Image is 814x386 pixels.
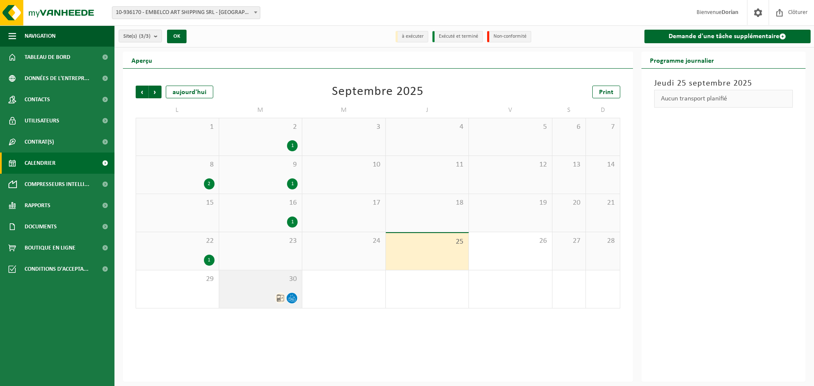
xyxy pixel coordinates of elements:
[123,30,151,43] span: Site(s)
[390,198,465,208] span: 18
[287,178,298,189] div: 1
[140,122,215,132] span: 1
[390,122,465,132] span: 4
[473,236,548,246] span: 26
[586,103,620,118] td: D
[590,198,615,208] span: 21
[140,275,215,284] span: 29
[25,195,50,216] span: Rapports
[590,236,615,246] span: 28
[123,52,161,68] h2: Aperçu
[166,86,213,98] div: aujourd'hui
[599,89,613,96] span: Print
[552,103,586,118] td: S
[722,9,739,16] strong: Dorian
[112,7,260,19] span: 10-936170 - EMBELCO ART SHIPPING SRL - ETTERBEEK
[386,103,469,118] td: J
[140,160,215,169] span: 8
[557,236,582,246] span: 27
[25,47,70,68] span: Tableau de bord
[590,122,615,132] span: 7
[25,25,56,47] span: Navigation
[219,103,303,118] td: M
[25,110,59,131] span: Utilisateurs
[204,255,215,266] div: 1
[25,68,89,89] span: Données de l'entrepr...
[390,160,465,169] span: 11
[25,131,54,153] span: Contrat(s)
[25,237,75,258] span: Boutique en ligne
[223,236,298,246] span: 23
[432,31,483,42] li: Exécuté et terminé
[590,160,615,169] span: 14
[167,30,187,43] button: OK
[149,86,162,98] span: Suivant
[140,198,215,208] span: 15
[473,122,548,132] span: 5
[557,160,582,169] span: 13
[473,198,548,208] span: 19
[302,103,386,118] td: M
[307,122,381,132] span: 3
[223,275,298,284] span: 30
[654,77,793,90] h3: Jeudi 25 septembre 2025
[223,160,298,169] span: 9
[332,86,424,98] div: Septembre 2025
[307,160,381,169] span: 10
[390,237,465,247] span: 25
[204,178,215,189] div: 2
[287,217,298,228] div: 1
[307,236,381,246] span: 24
[119,30,162,42] button: Site(s)(3/3)
[469,103,552,118] td: V
[487,31,531,42] li: Non-conformité
[25,153,56,174] span: Calendrier
[136,103,219,118] td: L
[654,90,793,108] div: Aucun transport planifié
[396,31,428,42] li: à exécuter
[287,140,298,151] div: 1
[307,198,381,208] span: 17
[557,122,582,132] span: 6
[641,52,722,68] h2: Programme journalier
[223,198,298,208] span: 16
[25,216,57,237] span: Documents
[592,86,620,98] a: Print
[557,198,582,208] span: 20
[25,174,89,195] span: Compresseurs intelli...
[25,258,89,280] span: Conditions d'accepta...
[644,30,811,43] a: Demande d'une tâche supplémentaire
[473,160,548,169] span: 12
[136,86,148,98] span: Précédent
[25,89,50,110] span: Contacts
[112,6,260,19] span: 10-936170 - EMBELCO ART SHIPPING SRL - ETTERBEEK
[139,33,151,39] count: (3/3)
[223,122,298,132] span: 2
[140,236,215,246] span: 22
